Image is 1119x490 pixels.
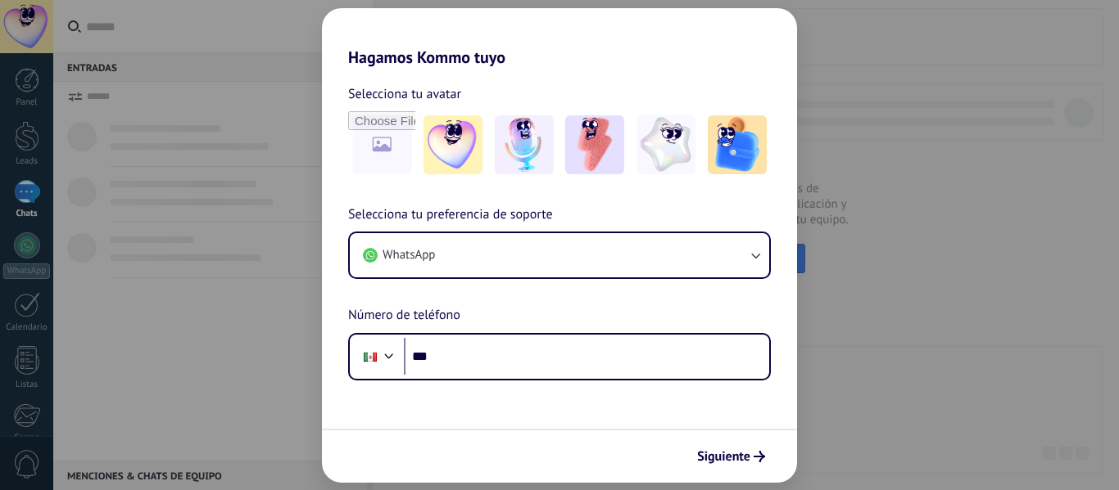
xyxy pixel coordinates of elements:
[348,305,460,326] span: Número de teléfono
[348,83,461,105] span: Selecciona tu avatar
[355,339,386,374] div: Mexico: + 52
[322,8,797,67] h2: Hagamos Kommo tuyo
[495,115,554,174] img: -2.jpeg
[637,115,695,174] img: -4.jpeg
[708,115,767,174] img: -5.jpeg
[383,247,435,263] span: WhatsApp
[348,205,553,226] span: Selecciona tu preferencia de soporte
[697,451,750,462] span: Siguiente
[565,115,624,174] img: -3.jpeg
[424,115,482,174] img: -1.jpeg
[350,233,769,277] button: WhatsApp
[690,443,772,470] button: Siguiente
